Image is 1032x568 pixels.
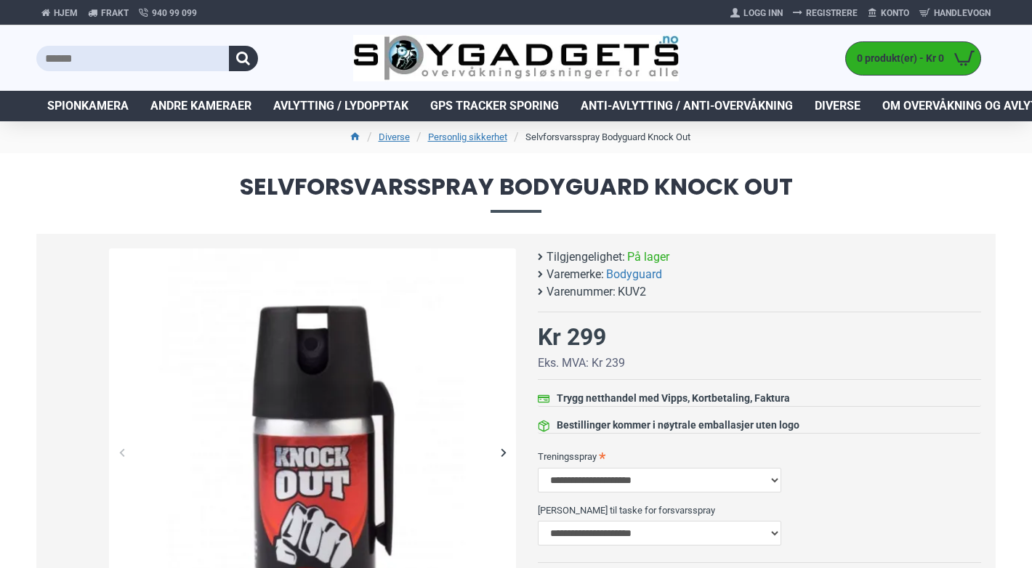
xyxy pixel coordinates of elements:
span: Selvforsvarsspray Bodyguard Knock Out [36,175,996,212]
a: Personlig sikkerhet [428,130,507,145]
b: Varemerke: [547,266,604,283]
b: Varenummer: [547,283,616,301]
a: Bodyguard [606,266,662,283]
a: Anti-avlytting / Anti-overvåkning [570,91,804,121]
div: Kr 299 [538,320,606,354]
a: Logg Inn [725,1,788,25]
a: GPS Tracker Sporing [419,91,570,121]
div: Trygg netthandel med Vipps, Kortbetaling, Faktura [557,391,790,406]
a: Konto [863,1,914,25]
a: Handlevogn [914,1,996,25]
span: KUV2 [618,283,646,301]
span: Handlevogn [934,7,991,20]
span: Hjem [54,7,78,20]
span: Konto [881,7,909,20]
div: Next slide [491,439,516,465]
div: Previous slide [109,439,134,465]
span: GPS Tracker Sporing [430,97,559,115]
span: Anti-avlytting / Anti-overvåkning [581,97,793,115]
span: 940 99 099 [152,7,197,20]
span: Spionkamera [47,97,129,115]
span: På lager [627,248,669,266]
a: Spionkamera [36,91,140,121]
a: Diverse [379,130,410,145]
label: Treningsspray [538,445,981,468]
span: Andre kameraer [150,97,251,115]
span: Frakt [101,7,129,20]
a: 0 produkt(er) - Kr 0 [846,42,980,75]
span: Logg Inn [743,7,783,20]
img: SpyGadgets.no [353,35,680,82]
span: Avlytting / Lydopptak [273,97,408,115]
a: Diverse [804,91,871,121]
a: Andre kameraer [140,91,262,121]
a: Registrere [788,1,863,25]
span: 0 produkt(er) - Kr 0 [846,51,948,66]
a: Avlytting / Lydopptak [262,91,419,121]
span: Registrere [806,7,858,20]
label: [PERSON_NAME] til taske for forsvarsspray [538,498,981,522]
div: Bestillinger kommer i nøytrale emballasjer uten logo [557,418,799,433]
b: Tilgjengelighet: [547,248,625,266]
span: Diverse [815,97,860,115]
